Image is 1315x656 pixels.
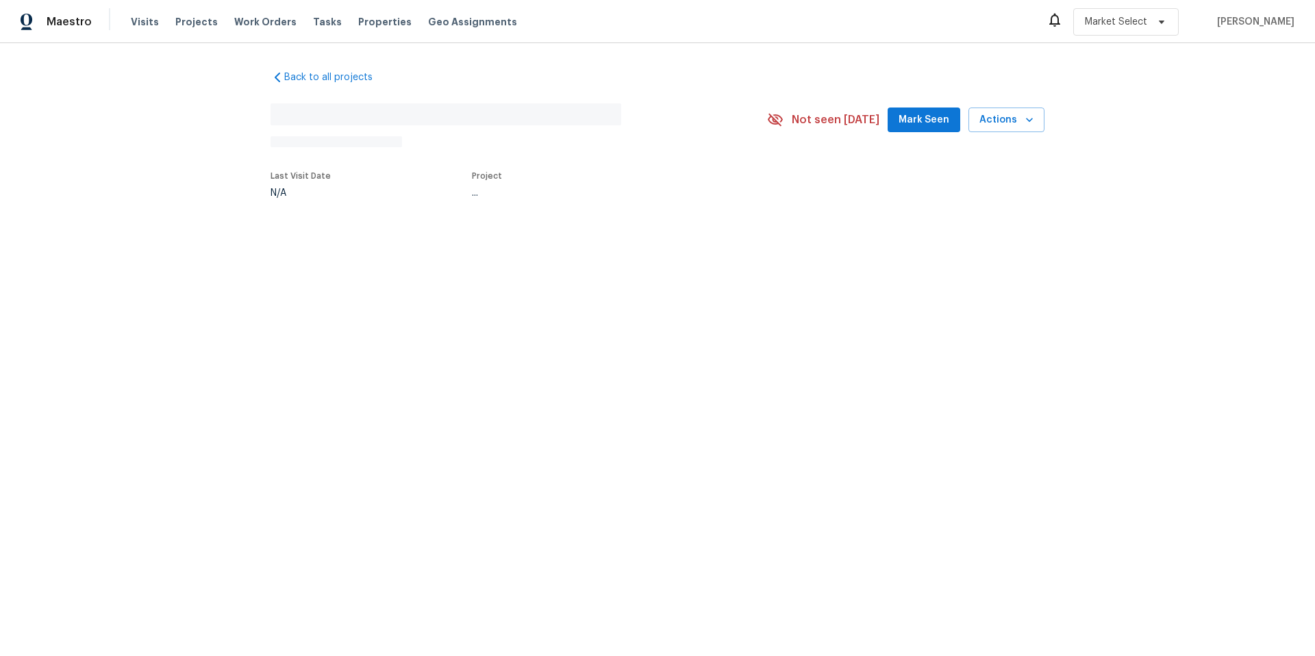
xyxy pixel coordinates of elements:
[175,15,218,29] span: Projects
[271,71,402,84] a: Back to all projects
[428,15,517,29] span: Geo Assignments
[472,188,735,198] div: ...
[1212,15,1294,29] span: [PERSON_NAME]
[47,15,92,29] span: Maestro
[899,112,949,129] span: Mark Seen
[888,108,960,133] button: Mark Seen
[358,15,412,29] span: Properties
[1085,15,1147,29] span: Market Select
[313,17,342,27] span: Tasks
[472,172,502,180] span: Project
[968,108,1044,133] button: Actions
[979,112,1034,129] span: Actions
[792,113,879,127] span: Not seen [DATE]
[271,188,331,198] div: N/A
[234,15,297,29] span: Work Orders
[271,172,331,180] span: Last Visit Date
[131,15,159,29] span: Visits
